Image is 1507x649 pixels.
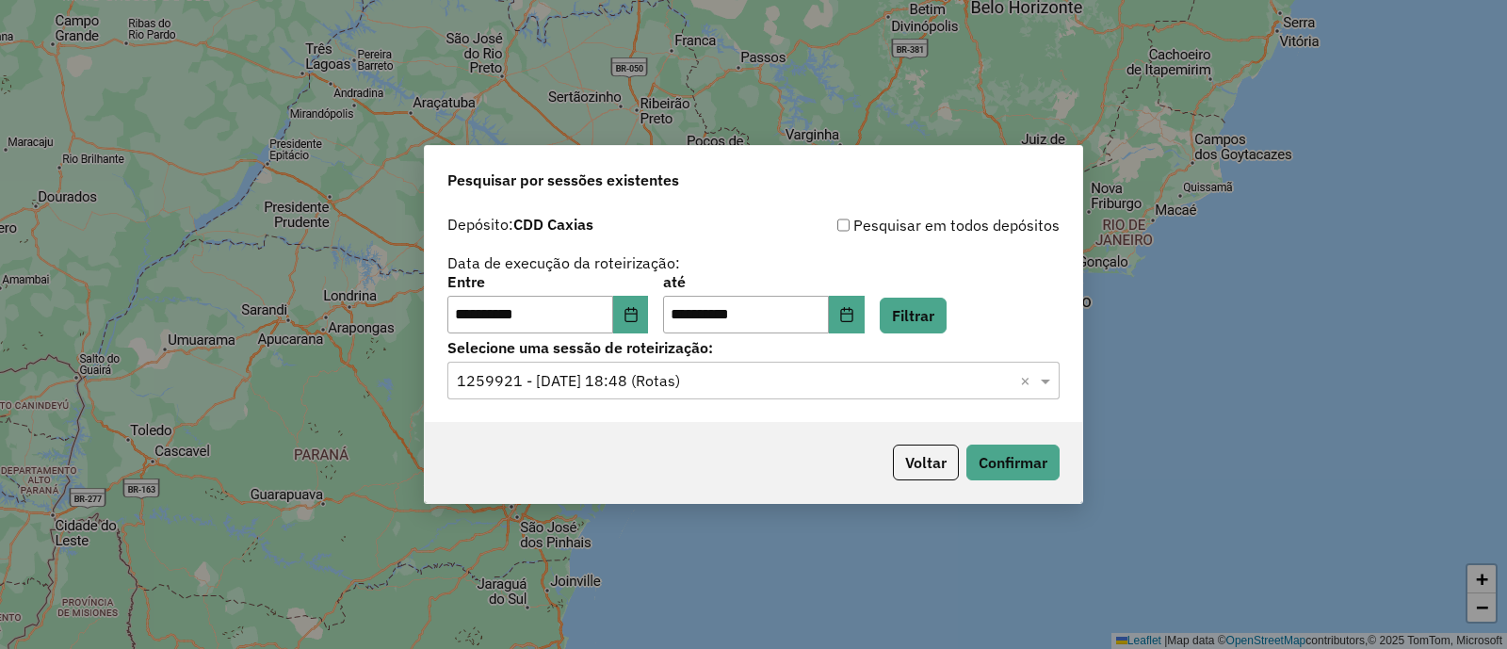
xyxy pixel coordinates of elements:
[753,214,1060,236] div: Pesquisar em todos depósitos
[966,445,1060,480] button: Confirmar
[893,445,959,480] button: Voltar
[1020,369,1036,392] span: Clear all
[880,298,947,333] button: Filtrar
[447,213,593,235] label: Depósito:
[663,270,864,293] label: até
[447,336,1060,359] label: Selecione uma sessão de roteirização:
[447,270,648,293] label: Entre
[829,296,865,333] button: Choose Date
[447,169,679,191] span: Pesquisar por sessões existentes
[513,215,593,234] strong: CDD Caxias
[613,296,649,333] button: Choose Date
[447,251,680,274] label: Data de execução da roteirização:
